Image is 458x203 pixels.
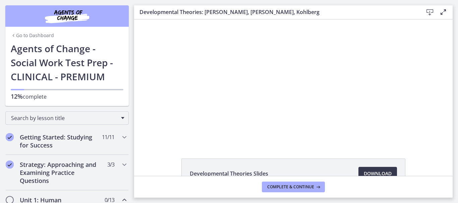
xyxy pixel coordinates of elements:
img: Agents of Change Social Work Test Prep [27,8,107,24]
a: Download [358,167,397,180]
span: 3 / 3 [107,161,114,169]
a: Go to Dashboard [11,32,54,39]
span: Search by lesson title [11,114,118,122]
span: Download [364,170,392,178]
h2: Getting Started: Studying for Success [20,133,102,149]
span: 12% [11,92,23,100]
span: Complete & continue [267,184,314,190]
h3: Developmental Theories: [PERSON_NAME], [PERSON_NAME], Kohlberg [139,8,412,16]
iframe: Video Lesson [134,19,453,143]
button: Complete & continue [262,182,325,192]
h1: Agents of Change - Social Work Test Prep - CLINICAL - PREMIUM [11,41,123,84]
span: Developmental Theories Slides [190,170,268,178]
div: Search by lesson title [5,111,129,125]
p: complete [11,92,123,101]
h2: Strategy: Approaching and Examining Practice Questions [20,161,102,185]
i: Completed [6,133,14,141]
span: 11 / 11 [102,133,114,141]
i: Completed [6,161,14,169]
